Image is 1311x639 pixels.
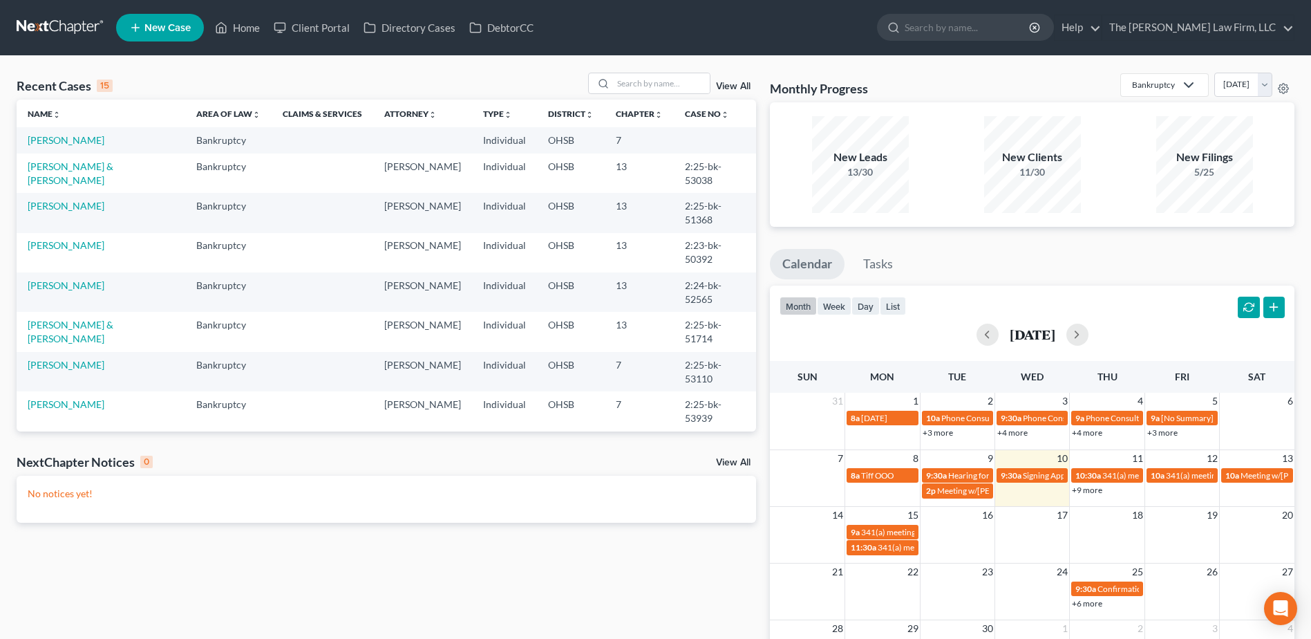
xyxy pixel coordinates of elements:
[53,111,61,119] i: unfold_more
[28,109,61,119] a: Nameunfold_more
[605,193,674,232] td: 13
[1286,620,1294,637] span: 4
[585,111,594,119] i: unfold_more
[605,272,674,312] td: 13
[1151,470,1164,481] span: 10a
[1001,470,1021,481] span: 9:30a
[252,111,261,119] i: unfold_more
[185,352,272,391] td: Bankruptcy
[373,352,472,391] td: [PERSON_NAME]
[981,507,994,524] span: 16
[196,109,261,119] a: Area of Lawunfold_more
[373,312,472,351] td: [PERSON_NAME]
[373,193,472,232] td: [PERSON_NAME]
[472,127,537,153] td: Individual
[812,149,909,165] div: New Leads
[906,620,920,637] span: 29
[721,111,729,119] i: unfold_more
[504,111,512,119] i: unfold_more
[537,352,605,391] td: OHSB
[472,154,537,193] td: Individual
[1136,620,1144,637] span: 2
[144,23,191,33] span: New Case
[851,249,905,279] a: Tasks
[1001,413,1021,423] span: 9:30a
[831,393,845,409] span: 31
[537,432,605,457] td: OHSB
[605,391,674,431] td: 7
[851,413,860,423] span: 8a
[1161,413,1214,423] span: [No Summary]
[28,487,745,501] p: No notices yet!
[1264,592,1297,625] div: Open Intercom Messenger
[1175,371,1189,382] span: Fri
[28,398,104,410] a: [PERSON_NAME]
[984,165,1081,179] div: 11/30
[948,371,966,382] span: Tue
[208,15,267,40] a: Home
[861,413,887,423] span: [DATE]
[1023,413,1165,423] span: Phone Consultation - [PERSON_NAME]
[674,193,756,232] td: 2:25-bk-51368
[923,427,953,438] a: +3 more
[472,312,537,351] td: Individual
[537,193,605,232] td: OHSB
[185,233,272,272] td: Bankruptcy
[17,77,113,94] div: Recent Cases
[926,485,936,496] span: 2p
[1131,564,1144,580] span: 25
[537,391,605,431] td: OHSB
[28,200,104,212] a: [PERSON_NAME]
[373,391,472,431] td: [PERSON_NAME]
[1281,450,1294,467] span: 13
[472,391,537,431] td: Individual
[1286,393,1294,409] span: 6
[185,154,272,193] td: Bankruptcy
[812,165,909,179] div: 13/30
[986,393,994,409] span: 2
[1055,15,1101,40] a: Help
[770,249,845,279] a: Calendar
[926,470,947,481] span: 9:30a
[798,371,818,382] span: Sun
[605,233,674,272] td: 13
[140,456,153,468] div: 0
[1281,507,1294,524] span: 20
[912,393,920,409] span: 1
[997,427,1028,438] a: +4 more
[1132,79,1175,91] div: Bankruptcy
[1072,427,1102,438] a: +4 more
[1211,393,1219,409] span: 5
[185,272,272,312] td: Bankruptcy
[605,352,674,391] td: 7
[17,454,153,470] div: NextChapter Notices
[185,432,272,457] td: Bankruptcy
[1097,371,1117,382] span: Thu
[674,312,756,351] td: 2:25-bk-51714
[1166,470,1299,481] span: 341(a) meeting for [PERSON_NAME]
[851,542,876,553] span: 11:30a
[537,154,605,193] td: OHSB
[1010,327,1055,342] h2: [DATE]
[926,413,940,423] span: 10a
[716,82,751,91] a: View All
[185,391,272,431] td: Bankruptcy
[1205,507,1219,524] span: 19
[941,413,1084,423] span: Phone Consultation - [PERSON_NAME]
[28,239,104,251] a: [PERSON_NAME]
[984,149,1081,165] div: New Clients
[1055,564,1069,580] span: 24
[906,564,920,580] span: 22
[28,160,113,186] a: [PERSON_NAME] & [PERSON_NAME]
[948,470,1129,481] span: Hearing for [PERSON_NAME] & [PERSON_NAME]
[472,233,537,272] td: Individual
[674,391,756,431] td: 2:25-bk-53939
[1131,507,1144,524] span: 18
[373,154,472,193] td: [PERSON_NAME]
[1061,393,1069,409] span: 3
[462,15,540,40] a: DebtorCC
[483,109,512,119] a: Typeunfold_more
[28,134,104,146] a: [PERSON_NAME]
[817,297,851,315] button: week
[428,111,437,119] i: unfold_more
